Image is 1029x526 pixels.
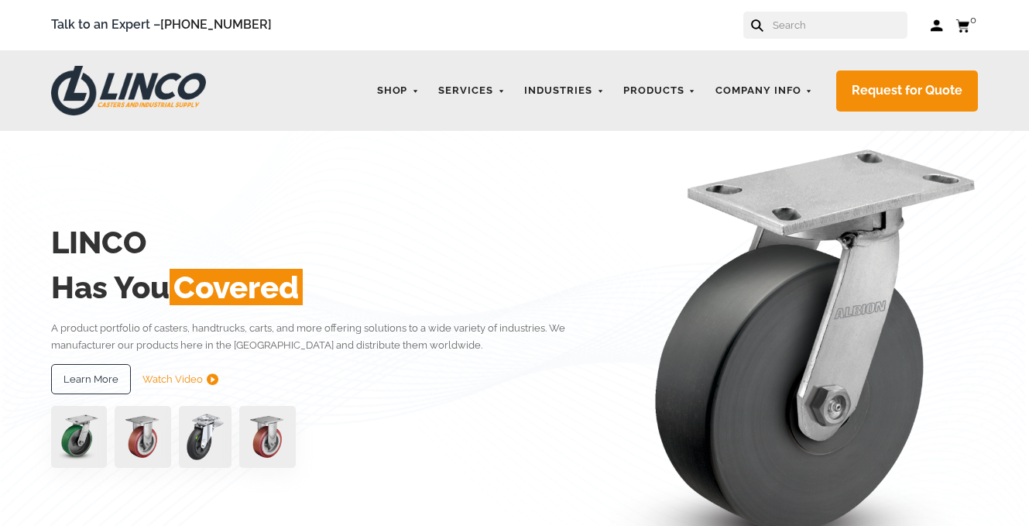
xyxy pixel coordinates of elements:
[51,66,206,115] img: LINCO CASTERS & INDUSTRIAL SUPPLY
[160,17,272,32] a: [PHONE_NUMBER]
[616,76,704,106] a: Products
[771,12,907,39] input: Search
[51,406,106,468] img: pn3orx8a-94725-1-1-.png
[708,76,821,106] a: Company Info
[51,320,605,353] p: A product portfolio of casters, handtrucks, carts, and more offering solutions to a wide variety ...
[955,15,978,35] a: 0
[51,220,605,265] h2: LINCO
[51,364,131,395] a: Learn More
[369,76,427,106] a: Shop
[51,15,272,36] span: Talk to an Expert –
[836,70,978,112] a: Request for Quote
[179,406,232,468] img: lvwpp200rst849959jpg-30522-removebg-preview-1.png
[170,269,303,305] span: Covered
[516,76,612,106] a: Industries
[970,14,976,26] span: 0
[239,406,296,468] img: capture-59611-removebg-preview-1.png
[51,265,605,310] h2: Has You
[931,18,944,33] a: Log in
[115,406,171,468] img: capture-59611-removebg-preview-1.png
[207,373,218,385] img: subtract.png
[142,364,218,395] a: Watch Video
[430,76,513,106] a: Services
